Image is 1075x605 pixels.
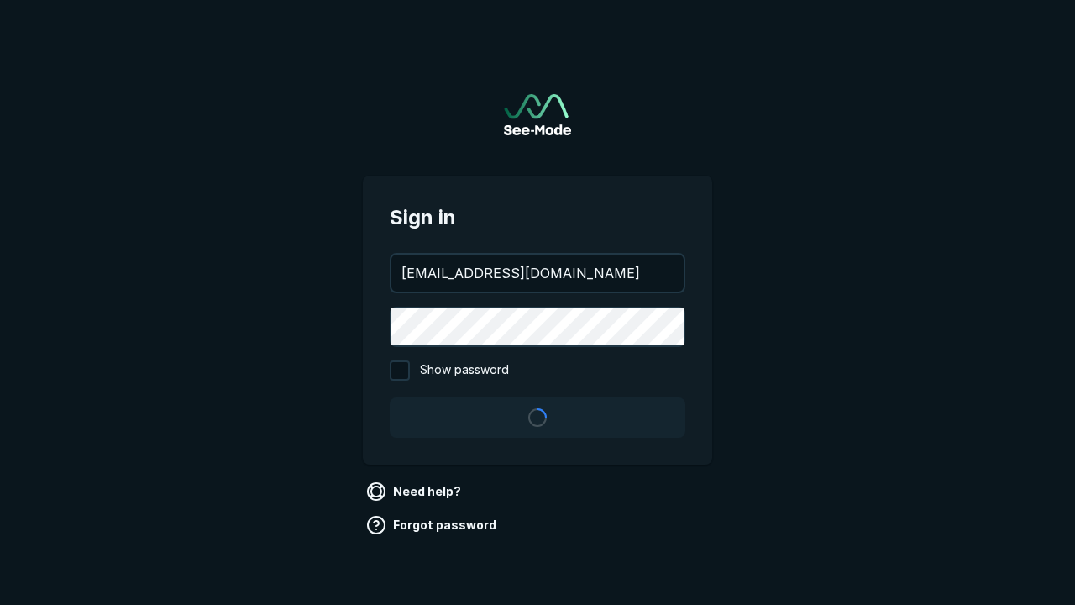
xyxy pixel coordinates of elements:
a: Need help? [363,478,468,505]
img: See-Mode Logo [504,94,571,135]
a: Forgot password [363,512,503,539]
span: Sign in [390,203,685,233]
input: your@email.com [391,255,684,292]
span: Show password [420,360,509,381]
a: Go to sign in [504,94,571,135]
